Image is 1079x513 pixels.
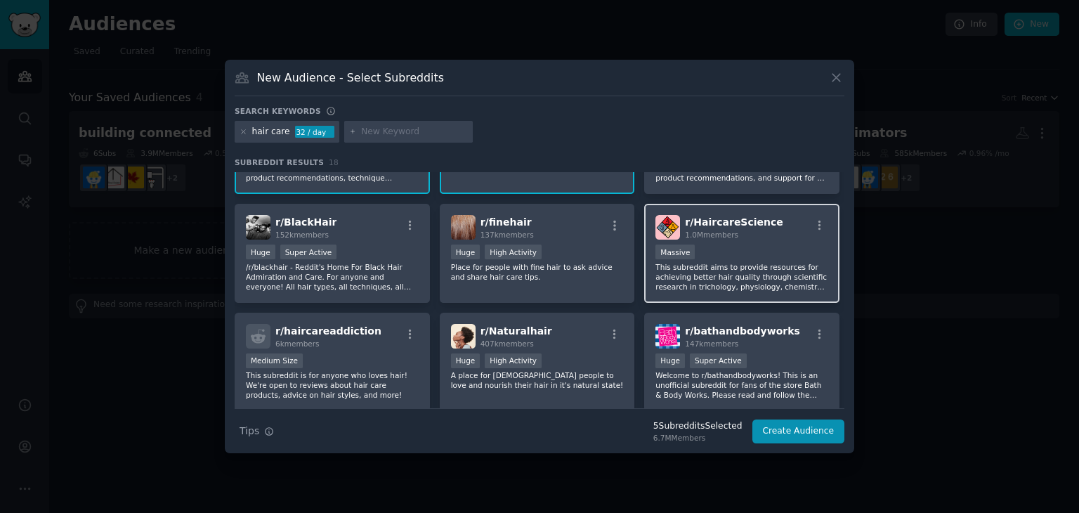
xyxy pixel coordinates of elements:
[246,215,270,240] img: BlackHair
[480,230,534,239] span: 137k members
[655,370,828,400] p: Welcome to r/bathandbodyworks! This is an unofficial subreddit for fans of the store Bath & Body ...
[653,420,743,433] div: 5 Subreddit s Selected
[752,420,845,443] button: Create Audience
[655,353,685,368] div: Huge
[246,353,303,368] div: Medium Size
[655,262,828,292] p: This subreddit aims to provide resources for achieving better hair quality through scientific res...
[235,419,279,443] button: Tips
[451,353,480,368] div: Huge
[329,158,339,167] span: 18
[451,215,476,240] img: finehair
[685,230,738,239] span: 1.0M members
[235,106,321,116] h3: Search keywords
[451,262,624,282] p: Place for people with fine hair to ask advice and share hair care tips.
[275,230,329,239] span: 152k members
[685,339,738,348] span: 147k members
[451,245,480,259] div: Huge
[451,370,624,390] p: A place for [DEMOGRAPHIC_DATA] people to love and nourish their hair in it's natural state!
[485,245,542,259] div: High Activity
[235,157,324,167] span: Subreddit Results
[685,216,783,228] span: r/ HaircareScience
[275,325,381,337] span: r/ haircareaddiction
[480,325,552,337] span: r/ Naturalhair
[480,339,534,348] span: 407k members
[655,215,680,240] img: HaircareScience
[275,339,320,348] span: 6k members
[655,245,695,259] div: Massive
[246,370,419,400] p: This subreddit is for anyone who loves hair! We're open to reviews about hair care products, advi...
[655,324,680,349] img: bathandbodyworks
[246,262,419,292] p: /r/blackhair - Reddit's Home For Black Hair Admiration and Care. For anyone and everyone! All hai...
[690,353,747,368] div: Super Active
[275,216,336,228] span: r/ BlackHair
[240,424,259,439] span: Tips
[361,126,468,138] input: New Keyword
[246,245,275,259] div: Huge
[295,126,334,138] div: 32 / day
[257,70,444,85] h3: New Audience - Select Subreddits
[685,325,799,337] span: r/ bathandbodyworks
[252,126,290,138] div: hair care
[280,245,337,259] div: Super Active
[480,216,532,228] span: r/ finehair
[451,324,476,349] img: Naturalhair
[485,353,542,368] div: High Activity
[653,433,743,443] div: 6.7M Members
